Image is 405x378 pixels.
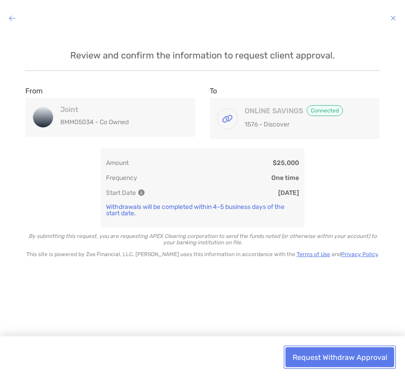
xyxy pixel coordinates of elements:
p: Amount [106,159,129,167]
p: Frequency [106,174,137,182]
img: Joint [33,107,53,127]
p: By submitting this request, you are requesting APEX Clearing corporation to send the funds noted ... [25,233,380,246]
p: 8MM05034 - Co Owned [60,116,178,128]
img: ONLINE SAVINGS [217,109,237,129]
a: Terms of Use [297,251,330,257]
a: Privacy Policy [341,251,378,257]
p: This site is powered by Zoe Financial, LLC. [PERSON_NAME] uses this information in accordance wit... [25,251,380,257]
h4: ONLINE SAVINGS [245,105,362,116]
label: To [210,87,217,95]
span: Connected [307,105,343,116]
h4: Joint [60,105,178,114]
p: Start Date [106,189,144,197]
p: $25,000 [273,159,299,167]
p: [DATE] [278,189,299,197]
p: One time [271,174,299,182]
p: Withdrawals will be completed within 4-5 business days of the start date. [106,204,299,217]
p: 1576 - Discover [245,119,362,130]
label: From [25,87,43,95]
button: Request Withdraw Approval [285,347,394,367]
p: Review and confirm the information to request client approval. [25,50,380,61]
